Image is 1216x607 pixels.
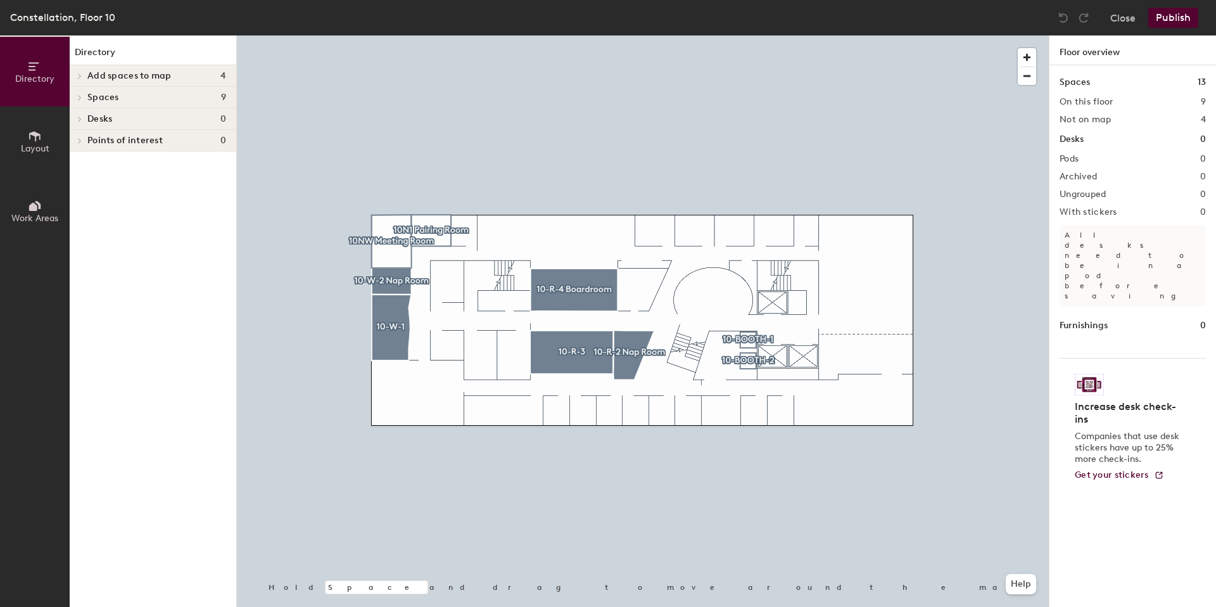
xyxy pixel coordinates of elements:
[1200,319,1206,333] h1: 0
[1060,97,1113,107] h2: On this floor
[220,114,226,124] span: 0
[1200,189,1206,200] h2: 0
[1201,97,1206,107] h2: 9
[1060,115,1111,125] h2: Not on map
[220,71,226,81] span: 4
[221,93,226,103] span: 9
[1060,207,1117,217] h2: With stickers
[1060,189,1106,200] h2: Ungrouped
[10,10,115,25] div: Constellation, Floor 10
[11,213,58,224] span: Work Areas
[1075,470,1149,480] span: Get your stickers
[87,136,163,146] span: Points of interest
[1049,35,1216,65] h1: Floor overview
[1075,374,1104,395] img: Sticker logo
[1075,470,1164,481] a: Get your stickers
[1200,132,1206,146] h1: 0
[1075,400,1183,426] h4: Increase desk check-ins
[1198,75,1206,89] h1: 13
[1201,115,1206,125] h2: 4
[1060,154,1079,164] h2: Pods
[1110,8,1136,28] button: Close
[1060,319,1108,333] h1: Furnishings
[1060,75,1090,89] h1: Spaces
[21,143,49,154] span: Layout
[1075,431,1183,465] p: Companies that use desk stickers have up to 25% more check-ins.
[1200,154,1206,164] h2: 0
[70,46,236,65] h1: Directory
[1200,172,1206,182] h2: 0
[220,136,226,146] span: 0
[1148,8,1198,28] button: Publish
[87,93,119,103] span: Spaces
[1060,132,1084,146] h1: Desks
[15,73,54,84] span: Directory
[1060,172,1097,182] h2: Archived
[87,71,172,81] span: Add spaces to map
[1077,11,1090,24] img: Redo
[1057,11,1070,24] img: Undo
[87,114,112,124] span: Desks
[1060,225,1206,306] p: All desks need to be in a pod before saving
[1006,574,1036,594] button: Help
[1200,207,1206,217] h2: 0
